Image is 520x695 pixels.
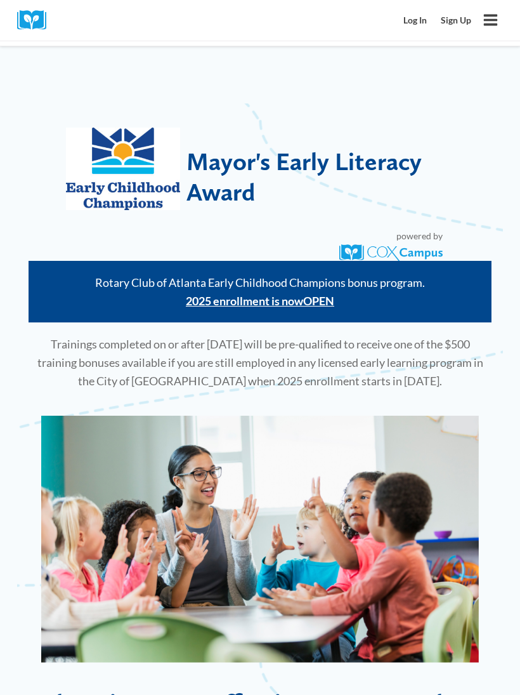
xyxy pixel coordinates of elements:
[41,274,479,310] p: Rotary Club of Atlanta Early Childhood Champions bonus program.
[186,146,422,207] span: Mayor's Early Literacy Award
[66,128,180,210] img: Early Childhood Champions Logo
[397,9,434,32] a: Log In
[186,294,334,308] strong: 2025 enrollment is now
[434,9,478,32] a: Sign Up
[41,416,479,663] img: teacher_table_children_mayorsCred
[303,294,334,308] span: OPEN
[396,230,443,241] span: powered by
[37,337,483,388] span: Trainings completed on or after [DATE] will be pre-qualified to receive one of the $500 training ...
[478,8,503,32] button: Open menu
[17,10,55,30] img: Cox Campus
[397,9,478,32] nav: Secondary Mobile Navigation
